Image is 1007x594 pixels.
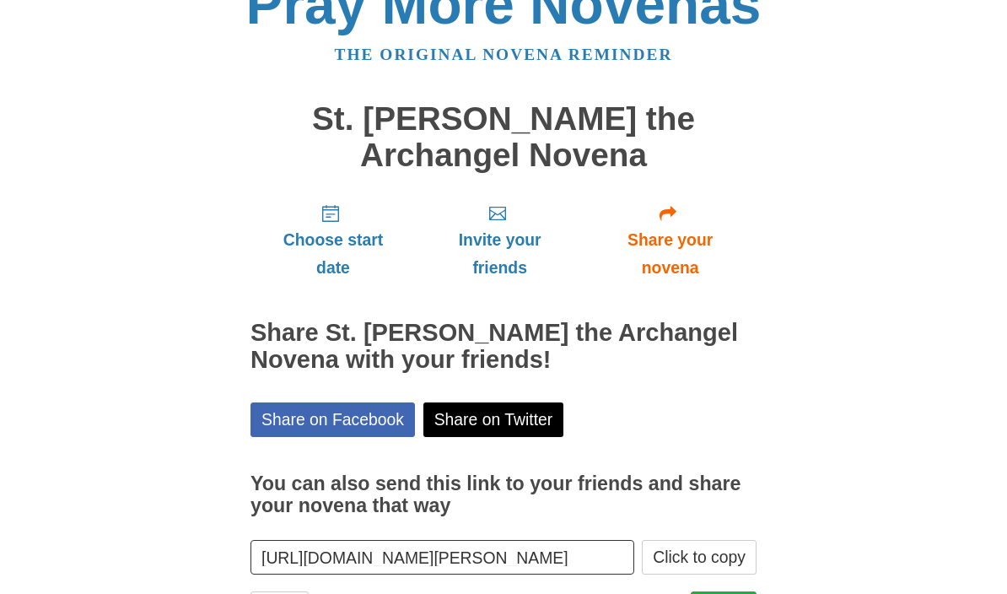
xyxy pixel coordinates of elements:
h3: You can also send this link to your friends and share your novena that way [250,473,757,516]
a: Choose start date [250,190,416,290]
a: Invite your friends [416,190,584,290]
a: Share on Facebook [250,402,415,437]
button: Click to copy [642,540,757,575]
h1: St. [PERSON_NAME] the Archangel Novena [250,101,757,173]
a: Share your novena [584,190,757,290]
span: Share your novena [600,226,740,282]
a: The original novena reminder [335,46,673,63]
span: Invite your friends [433,226,567,282]
h2: Share St. [PERSON_NAME] the Archangel Novena with your friends! [250,320,757,374]
a: Share on Twitter [423,402,564,437]
span: Choose start date [267,226,399,282]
